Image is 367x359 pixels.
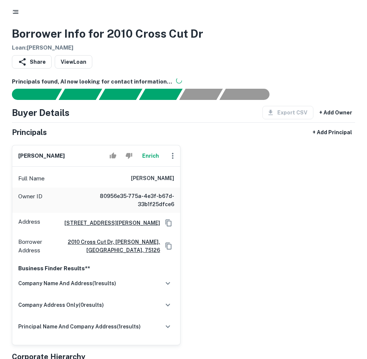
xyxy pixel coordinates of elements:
[58,219,160,227] a: [STREET_ADDRESS][PERSON_NAME]
[163,240,174,252] button: Copy Address
[18,237,49,255] p: Borrower Address
[18,322,141,331] h6: principal name and company address ( 1 results)
[55,55,92,69] a: ViewLoan
[106,148,119,163] button: Accept
[18,174,45,183] p: Full Name
[122,148,135,163] button: Reject
[52,238,160,254] a: 2010 cross cut dr, [PERSON_NAME], [GEOGRAPHIC_DATA], 75126
[310,126,355,139] button: + Add Principal
[18,217,40,229] p: Address
[138,148,162,163] button: Enrich
[18,192,42,208] p: Owner ID
[18,152,65,160] h6: [PERSON_NAME]
[139,89,182,100] div: Principals found, AI now looking for contact information...
[18,264,174,273] p: Business Finder Results**
[12,44,203,52] h6: Loan : [PERSON_NAME]
[316,106,355,119] button: + Add Owner
[179,89,223,100] div: Principals found, still searching for contact information. This may take time...
[12,78,355,86] h6: Principals found, AI now looking for contact information...
[163,217,174,229] button: Copy Address
[12,127,47,138] h5: Principals
[99,89,142,100] div: Documents found, AI parsing details...
[12,106,70,119] h4: Buyer Details
[131,174,174,183] h6: [PERSON_NAME]
[18,301,104,309] h6: company address only ( 0 results)
[12,55,52,69] button: Share
[3,89,59,100] div: Sending borrower request to AI...
[58,89,102,100] div: Your request is received and processing...
[220,89,278,100] div: AI fulfillment process complete.
[12,25,203,42] h3: Borrower Info for 2010 Cross Cut Dr
[85,192,174,208] h6: 80956e35-775a-4e3f-b67d-33b1f25dfce6
[18,279,116,287] h6: company name and address ( 1 results)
